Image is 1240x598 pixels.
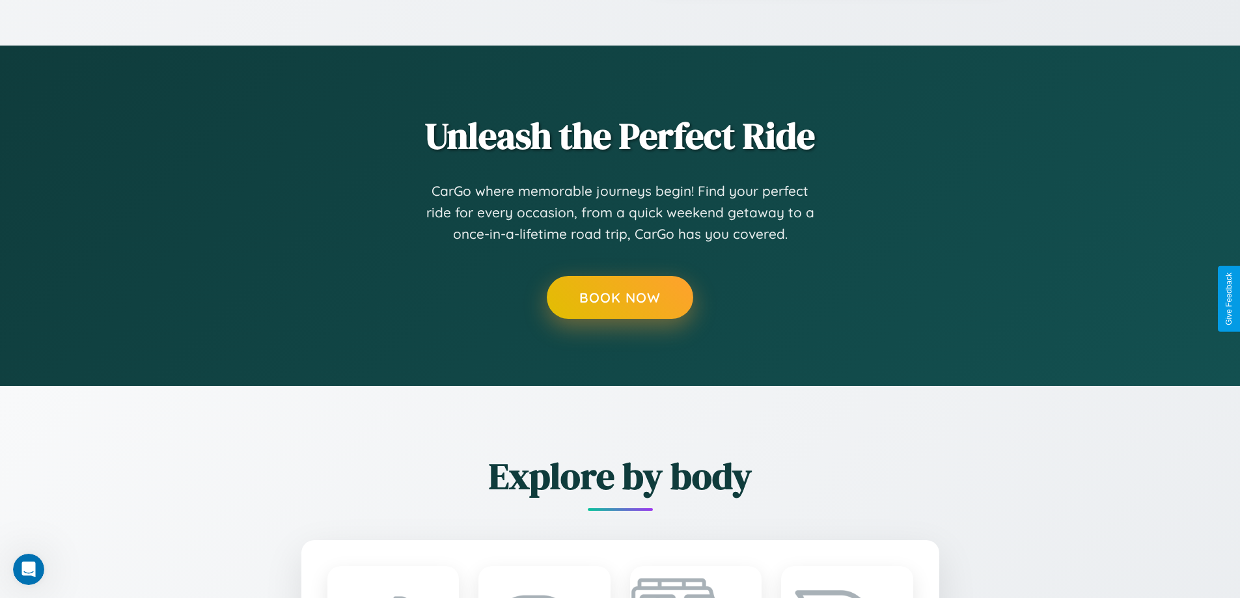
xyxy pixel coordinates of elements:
[230,111,1011,161] h2: Unleash the Perfect Ride
[547,276,693,319] button: Book Now
[425,180,816,245] p: CarGo where memorable journeys begin! Find your perfect ride for every occasion, from a quick wee...
[1224,273,1233,325] div: Give Feedback
[13,554,44,585] iframe: Intercom live chat
[230,451,1011,501] h2: Explore by body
